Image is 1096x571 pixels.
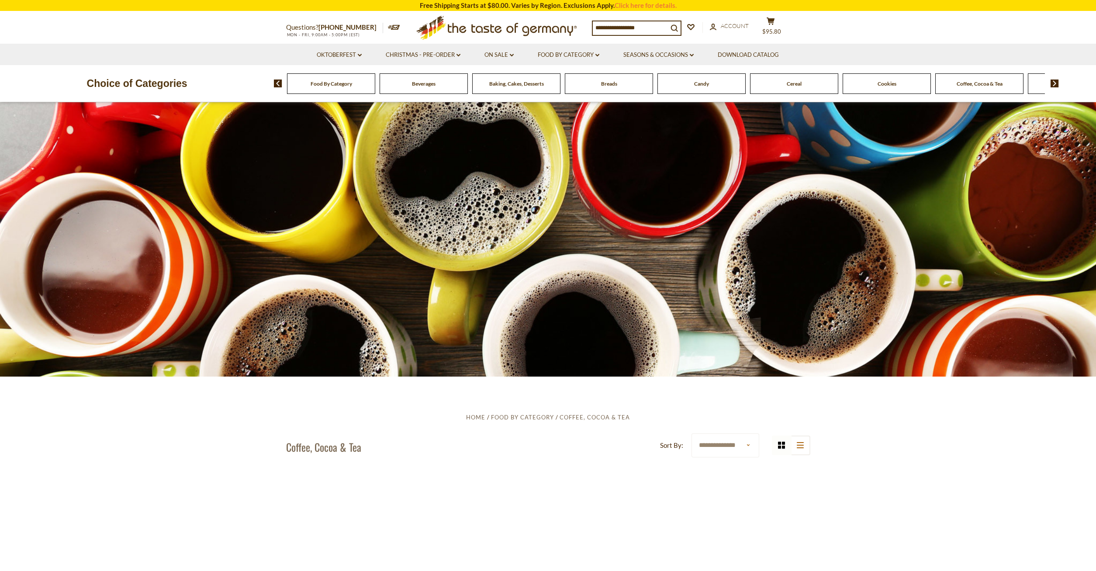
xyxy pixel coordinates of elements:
[560,414,630,421] a: Coffee, Cocoa & Tea
[694,80,709,87] a: Candy
[286,22,383,33] p: Questions?
[466,414,485,421] a: Home
[718,50,779,60] a: Download Catalog
[286,32,360,37] span: MON - FRI, 9:00AM - 5:00PM (EST)
[538,50,599,60] a: Food By Category
[615,1,677,9] a: Click here for details.
[762,28,781,35] span: $95.80
[710,21,749,31] a: Account
[957,80,1003,87] a: Coffee, Cocoa & Tea
[758,17,784,39] button: $95.80
[489,80,544,87] a: Baking, Cakes, Desserts
[1051,80,1059,87] img: next arrow
[274,80,282,87] img: previous arrow
[491,414,554,421] a: Food By Category
[787,80,802,87] a: Cereal
[317,50,362,60] a: Oktoberfest
[601,80,617,87] a: Breads
[484,50,514,60] a: On Sale
[318,23,377,31] a: [PHONE_NUMBER]
[721,22,749,29] span: Account
[623,50,694,60] a: Seasons & Occasions
[660,440,683,451] label: Sort By:
[412,80,436,87] a: Beverages
[878,80,896,87] a: Cookies
[286,440,361,453] h1: Coffee, Cocoa & Tea
[386,50,460,60] a: Christmas - PRE-ORDER
[311,80,352,87] a: Food By Category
